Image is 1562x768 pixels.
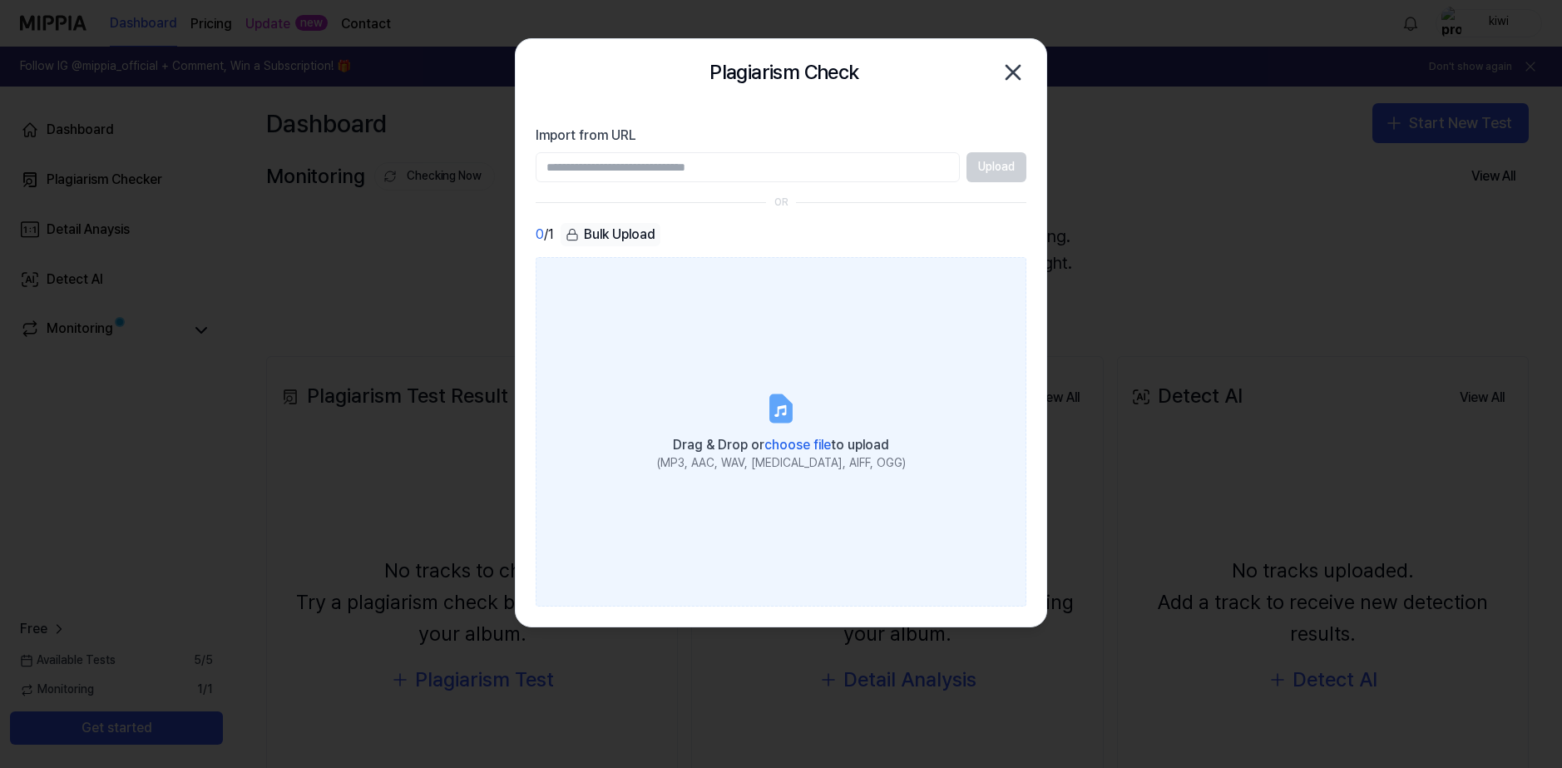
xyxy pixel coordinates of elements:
span: choose file [764,437,831,453]
div: / 1 [536,223,554,247]
div: (MP3, AAC, WAV, [MEDICAL_DATA], AIFF, OGG) [657,455,906,472]
span: Drag & Drop or to upload [673,437,889,453]
span: 0 [536,225,544,245]
h2: Plagiarism Check [709,57,858,88]
label: Import from URL [536,126,1026,146]
button: Bulk Upload [561,223,660,247]
div: Bulk Upload [561,223,660,246]
div: OR [774,196,788,210]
